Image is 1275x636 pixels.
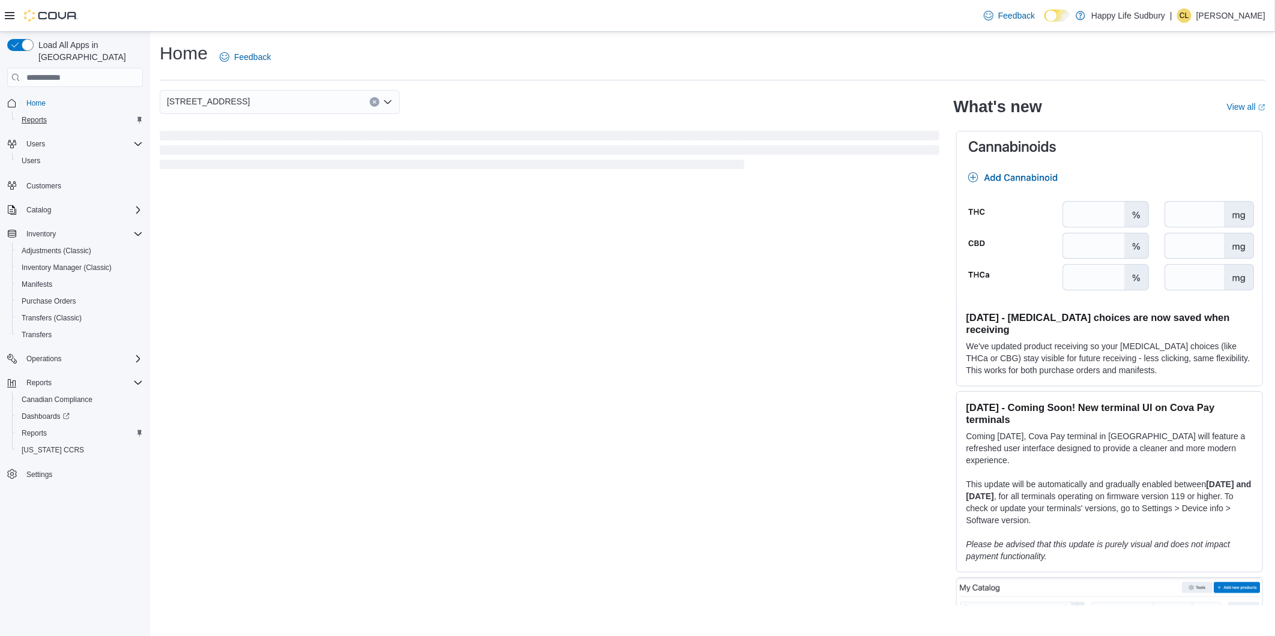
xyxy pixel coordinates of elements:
span: Inventory Manager (Classic) [22,263,112,272]
button: Reports [22,376,56,390]
span: Transfers (Classic) [22,313,82,323]
span: Home [26,98,46,108]
button: Reports [12,425,148,442]
button: Settings [2,466,148,483]
span: Users [26,139,45,149]
p: Happy Life Sudbury [1091,8,1165,23]
span: Washington CCRS [17,443,143,457]
span: Purchase Orders [17,294,143,308]
a: Transfers (Classic) [17,311,86,325]
span: Inventory [22,227,143,241]
img: Cova [24,10,78,22]
button: Transfers [12,326,148,343]
span: Load All Apps in [GEOGRAPHIC_DATA] [34,39,143,63]
span: Inventory Manager (Classic) [17,260,143,275]
a: Purchase Orders [17,294,81,308]
button: Users [2,136,148,152]
span: Operations [26,354,62,364]
span: Feedback [998,10,1035,22]
button: Purchase Orders [12,293,148,310]
span: [US_STATE] CCRS [22,445,84,455]
button: Canadian Compliance [12,391,148,408]
button: Clear input [370,97,379,107]
a: Reports [17,113,52,127]
a: Dashboards [12,408,148,425]
span: Settings [26,470,52,479]
span: [STREET_ADDRESS] [167,94,250,109]
p: Coming [DATE], Cova Pay terminal in [GEOGRAPHIC_DATA] will feature a refreshed user interface des... [966,430,1253,466]
a: Manifests [17,277,57,292]
span: Adjustments (Classic) [17,244,143,258]
span: Home [22,95,143,110]
h1: Home [160,41,208,65]
span: Operations [22,352,143,366]
button: [US_STATE] CCRS [12,442,148,458]
span: Purchase Orders [22,296,76,306]
p: | [1170,8,1172,23]
button: Transfers (Classic) [12,310,148,326]
span: Transfers [22,330,52,340]
a: Home [22,96,50,110]
button: Catalog [22,203,56,217]
button: Adjustments (Classic) [12,242,148,259]
button: Inventory [22,227,61,241]
span: Customers [26,181,61,191]
span: Reports [26,378,52,388]
p: This update will be automatically and gradually enabled between , for all terminals operating on ... [966,478,1253,526]
span: Reports [22,376,143,390]
span: Transfers [17,328,143,342]
span: Settings [22,467,143,482]
span: Catalog [22,203,143,217]
span: CL [1180,8,1189,23]
span: Users [17,154,143,168]
a: Adjustments (Classic) [17,244,96,258]
span: Adjustments (Classic) [22,246,91,256]
button: Inventory [2,226,148,242]
button: Operations [2,350,148,367]
span: Reports [22,115,47,125]
span: Manifests [17,277,143,292]
span: Feedback [234,51,271,63]
a: Feedback [215,45,276,69]
button: Reports [2,374,148,391]
input: Dark Mode [1044,10,1070,22]
em: Please be advised that this update is purely visual and does not impact payment functionality. [966,539,1231,561]
span: Reports [22,428,47,438]
a: View allExternal link [1227,102,1265,112]
h3: [DATE] - [MEDICAL_DATA] choices are now saved when receiving [966,311,1253,335]
a: Users [17,154,45,168]
a: Transfers [17,328,56,342]
button: Operations [22,352,67,366]
button: Users [22,137,50,151]
span: Dashboards [22,412,70,421]
button: Inventory Manager (Classic) [12,259,148,276]
nav: Complex example [7,89,143,514]
span: Transfers (Classic) [17,311,143,325]
a: Inventory Manager (Classic) [17,260,116,275]
a: Dashboards [17,409,74,424]
button: Reports [12,112,148,128]
a: Customers [22,179,66,193]
span: Reports [17,113,143,127]
span: Customers [22,178,143,193]
a: Feedback [979,4,1040,28]
a: [US_STATE] CCRS [17,443,89,457]
svg: External link [1258,104,1265,111]
span: Canadian Compliance [17,392,143,407]
span: Reports [17,426,143,440]
span: Loading [160,133,939,172]
button: Users [12,152,148,169]
a: Settings [22,467,57,482]
p: [PERSON_NAME] [1196,8,1265,23]
span: Manifests [22,280,52,289]
div: Carrington LeBlanc-Nelson [1177,8,1192,23]
h3: [DATE] - Coming Soon! New terminal UI on Cova Pay terminals [966,401,1253,425]
p: We've updated product receiving so your [MEDICAL_DATA] choices (like THCa or CBG) stay visible fo... [966,340,1253,376]
span: Canadian Compliance [22,395,92,404]
a: Reports [17,426,52,440]
span: Dashboards [17,409,143,424]
button: Open list of options [383,97,393,107]
span: Users [22,137,143,151]
button: Manifests [12,276,148,293]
